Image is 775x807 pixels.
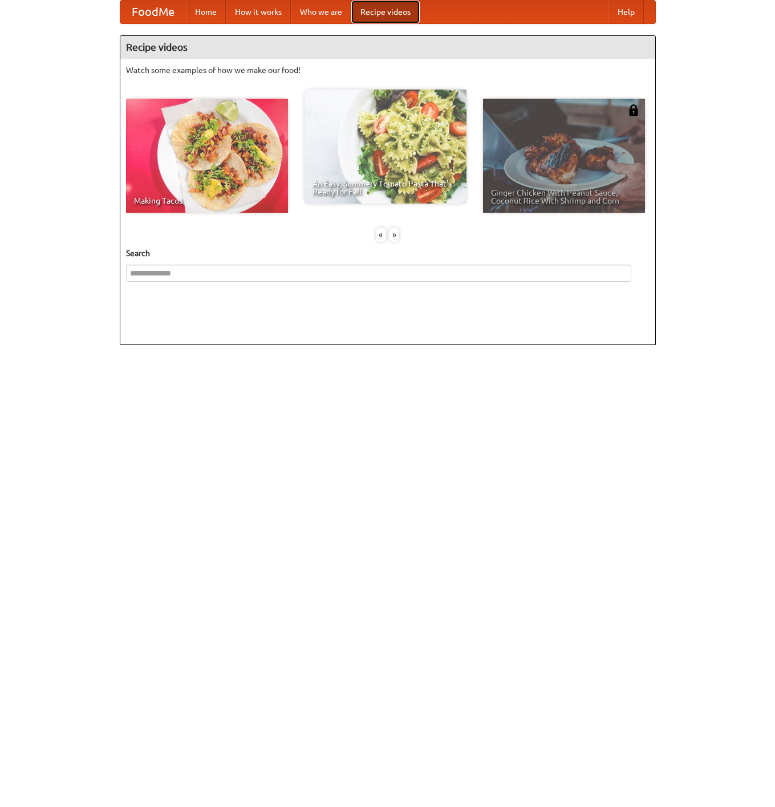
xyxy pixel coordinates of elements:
a: Who we are [291,1,351,23]
span: Making Tacos [134,197,280,205]
div: » [389,228,399,242]
a: Recipe videos [351,1,420,23]
img: 483408.png [628,104,639,116]
a: Help [608,1,644,23]
p: Watch some examples of how we make our food! [126,64,650,76]
h4: Recipe videos [120,36,655,59]
div: « [376,228,386,242]
a: FoodMe [120,1,186,23]
a: Making Tacos [126,99,288,213]
span: An Easy, Summery Tomato Pasta That's Ready for Fall [313,180,458,196]
a: An Easy, Summery Tomato Pasta That's Ready for Fall [305,90,466,204]
a: How it works [226,1,291,23]
a: Home [186,1,226,23]
h5: Search [126,248,650,259]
